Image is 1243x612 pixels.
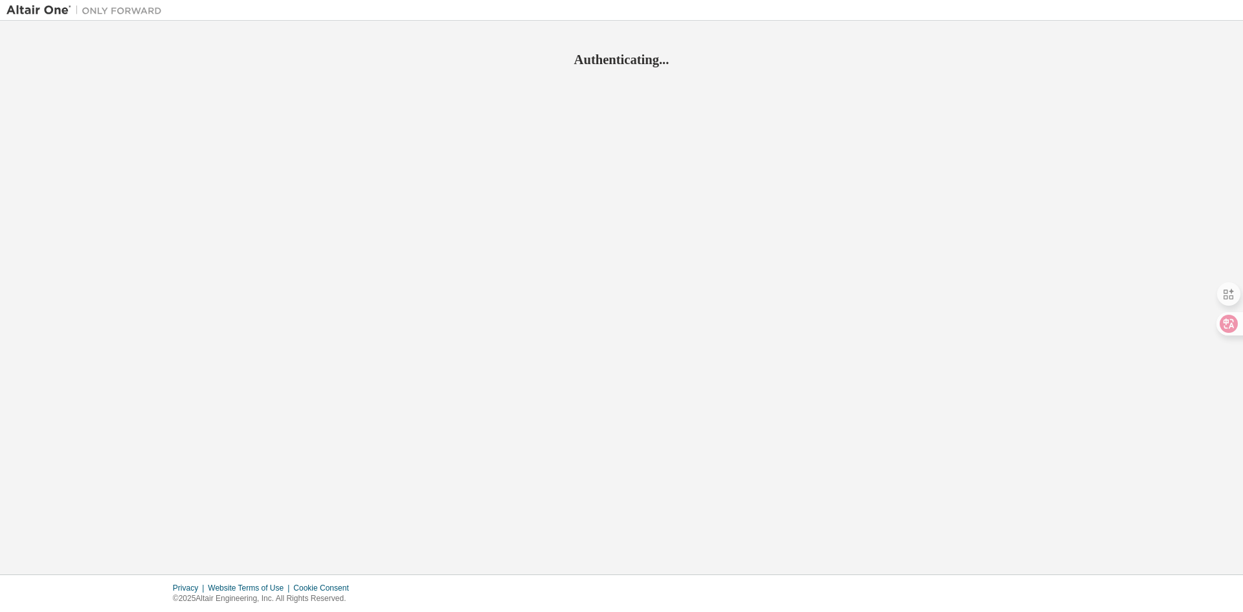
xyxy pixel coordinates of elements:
div: Cookie Consent [293,583,356,593]
img: Altair One [6,4,168,17]
div: Website Terms of Use [208,583,293,593]
h2: Authenticating... [6,51,1237,68]
p: © 2025 Altair Engineering, Inc. All Rights Reserved. [173,593,357,604]
div: Privacy [173,583,208,593]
